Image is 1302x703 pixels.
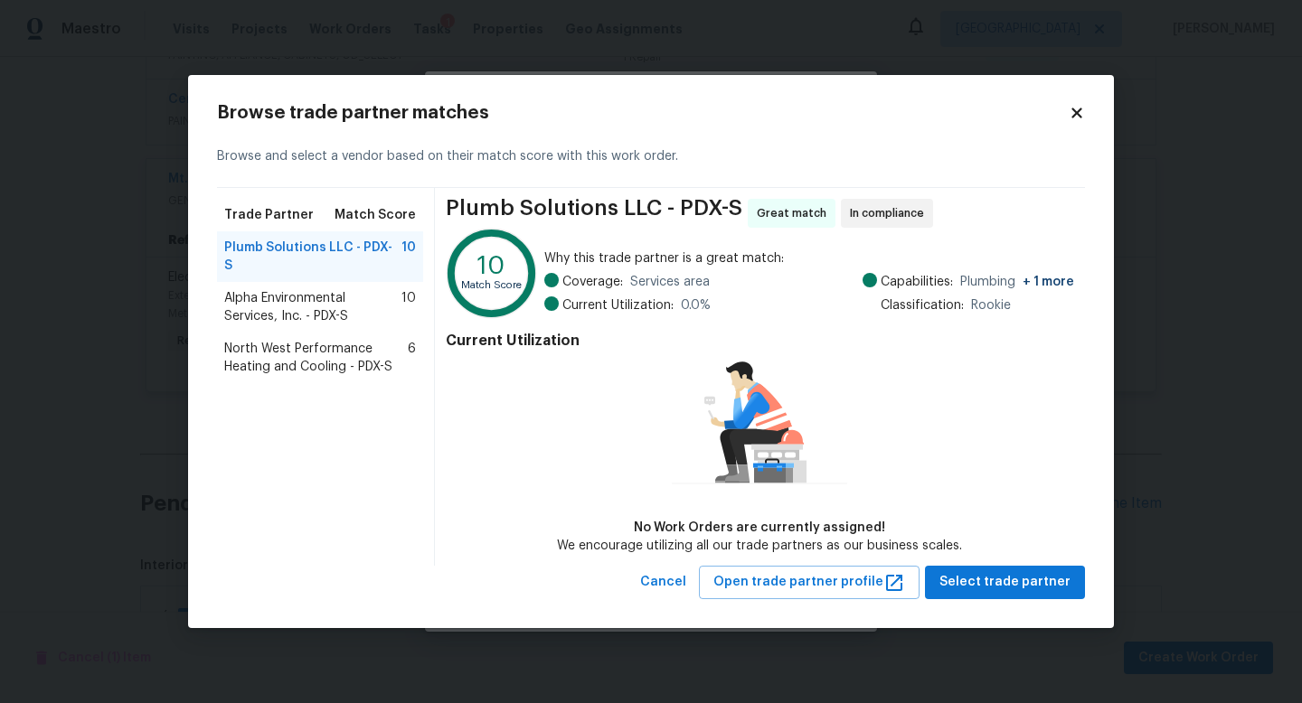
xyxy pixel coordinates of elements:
[681,296,711,314] span: 0.0 %
[217,126,1085,188] div: Browse and select a vendor based on their match score with this work order.
[881,273,953,291] span: Capabilities:
[224,340,408,376] span: North West Performance Heating and Cooling - PDX-S
[960,273,1074,291] span: Plumbing
[446,332,1074,350] h4: Current Utilization
[557,519,962,537] div: No Work Orders are currently assigned!
[881,296,964,314] span: Classification:
[401,239,416,275] span: 10
[640,571,686,594] span: Cancel
[633,566,693,599] button: Cancel
[224,289,401,325] span: Alpha Environmental Services, Inc. - PDX-S
[939,571,1071,594] span: Select trade partner
[971,296,1011,314] span: Rookie
[757,204,834,222] span: Great match
[562,273,623,291] span: Coverage:
[713,571,905,594] span: Open trade partner profile
[477,253,505,278] text: 10
[224,239,401,275] span: Plumb Solutions LLC - PDX-S
[925,566,1085,599] button: Select trade partner
[557,537,962,555] div: We encourage utilizing all our trade partners as our business scales.
[850,204,931,222] span: In compliance
[544,249,1074,267] span: Why this trade partner is a great match:
[401,289,416,325] span: 10
[408,340,416,376] span: 6
[335,206,416,224] span: Match Score
[446,199,742,228] span: Plumb Solutions LLC - PDX-S
[461,281,522,291] text: Match Score
[699,566,920,599] button: Open trade partner profile
[224,206,314,224] span: Trade Partner
[630,273,710,291] span: Services area
[1023,276,1074,288] span: + 1 more
[217,104,1069,122] h2: Browse trade partner matches
[562,296,674,314] span: Current Utilization:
